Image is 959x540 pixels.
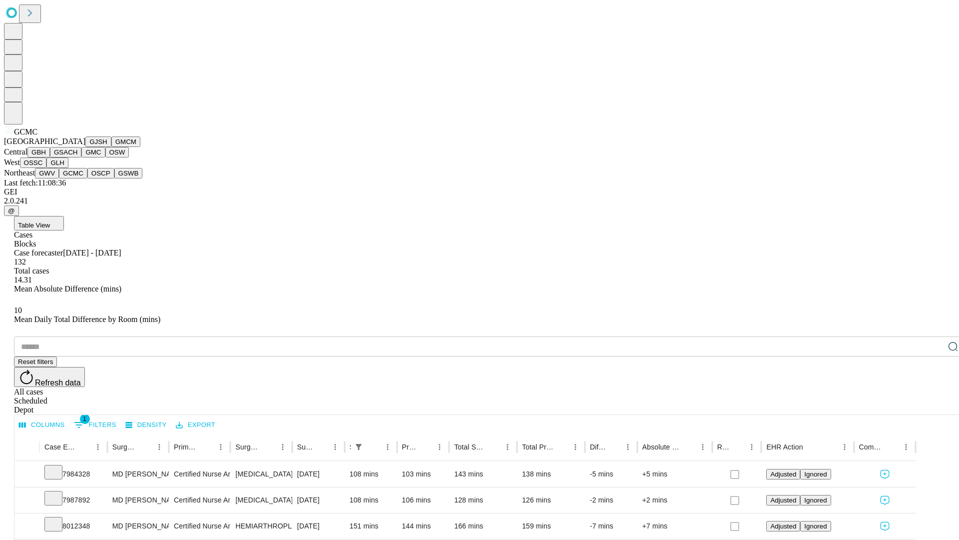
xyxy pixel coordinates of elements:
[607,440,621,454] button: Sort
[766,443,803,451] div: EHR Action
[402,487,445,513] div: 106 mins
[105,147,129,157] button: OSW
[59,168,87,178] button: GCMC
[381,440,395,454] button: Menu
[731,440,745,454] button: Sort
[81,147,105,157] button: GMC
[350,513,392,539] div: 151 mins
[152,440,166,454] button: Menu
[838,440,852,454] button: Menu
[114,168,143,178] button: GSWB
[568,440,582,454] button: Menu
[14,127,37,136] span: GCMC
[350,443,351,451] div: Scheduled In Room Duration
[4,187,955,196] div: GEI
[85,136,111,147] button: GJSH
[352,440,366,454] div: 1 active filter
[19,492,34,509] button: Expand
[885,440,899,454] button: Sort
[328,440,342,454] button: Menu
[235,487,287,513] div: [MEDICAL_DATA] MECHANICAL [MEDICAL_DATA] APPROACH REMOVAL OF INTERNAL LIMITING MEMBRANE
[297,487,340,513] div: [DATE]
[235,461,287,487] div: [MEDICAL_DATA] MECHANICAL [MEDICAL_DATA] APPROACH REMOVAL OF INTERNAL LIMITING MEMBRANE
[4,205,19,216] button: @
[800,495,831,505] button: Ignored
[642,487,707,513] div: +2 mins
[16,417,67,433] button: Select columns
[4,196,955,205] div: 2.0.241
[14,356,57,367] button: Reset filters
[621,440,635,454] button: Menu
[454,513,512,539] div: 166 mins
[297,513,340,539] div: [DATE]
[522,513,580,539] div: 159 mins
[804,496,827,504] span: Ignored
[174,513,225,539] div: Certified Nurse Anesthetist
[214,440,228,454] button: Menu
[14,216,64,230] button: Table View
[717,443,730,451] div: Resolved in EHR
[14,284,121,293] span: Mean Absolute Difference (mins)
[454,443,485,451] div: Total Scheduled Duration
[112,443,137,451] div: Surgeon Name
[14,367,85,387] button: Refresh data
[314,440,328,454] button: Sort
[20,157,47,168] button: OSSC
[35,378,81,387] span: Refresh data
[235,513,287,539] div: HEMIARTHROPLASTY HIP
[804,470,827,478] span: Ignored
[297,443,313,451] div: Surgery Date
[35,168,59,178] button: GWV
[44,487,102,513] div: 7987892
[14,257,26,266] span: 132
[433,440,447,454] button: Menu
[419,440,433,454] button: Sort
[804,522,827,530] span: Ignored
[276,440,290,454] button: Menu
[367,440,381,454] button: Sort
[87,168,114,178] button: OSCP
[262,440,276,454] button: Sort
[696,440,710,454] button: Menu
[682,440,696,454] button: Sort
[770,522,796,530] span: Adjusted
[174,461,225,487] div: Certified Nurse Anesthetist
[642,461,707,487] div: +5 mins
[80,414,90,424] span: 1
[745,440,759,454] button: Menu
[770,496,796,504] span: Adjusted
[235,443,260,451] div: Surgery Name
[522,443,553,451] div: Total Predicted Duration
[766,469,800,479] button: Adjusted
[27,147,50,157] button: GBH
[14,275,32,284] span: 14.31
[4,168,35,177] span: Northeast
[4,178,66,187] span: Last fetch: 11:08:36
[112,461,164,487] div: MD [PERSON_NAME] Md
[14,315,160,323] span: Mean Daily Total Difference by Room (mins)
[766,521,800,531] button: Adjusted
[111,136,140,147] button: GMCM
[112,487,164,513] div: MD [PERSON_NAME] Md
[200,440,214,454] button: Sort
[19,518,34,535] button: Expand
[486,440,500,454] button: Sort
[138,440,152,454] button: Sort
[77,440,91,454] button: Sort
[522,461,580,487] div: 138 mins
[590,513,632,539] div: -7 mins
[899,440,913,454] button: Menu
[402,461,445,487] div: 103 mins
[91,440,105,454] button: Menu
[14,266,49,275] span: Total cases
[297,461,340,487] div: [DATE]
[18,358,53,365] span: Reset filters
[642,443,681,451] div: Absolute Difference
[174,443,199,451] div: Primary Service
[350,487,392,513] div: 108 mins
[352,440,366,454] button: Show filters
[4,158,20,166] span: West
[590,461,632,487] div: -5 mins
[18,221,50,229] span: Table View
[14,248,63,257] span: Case forecaster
